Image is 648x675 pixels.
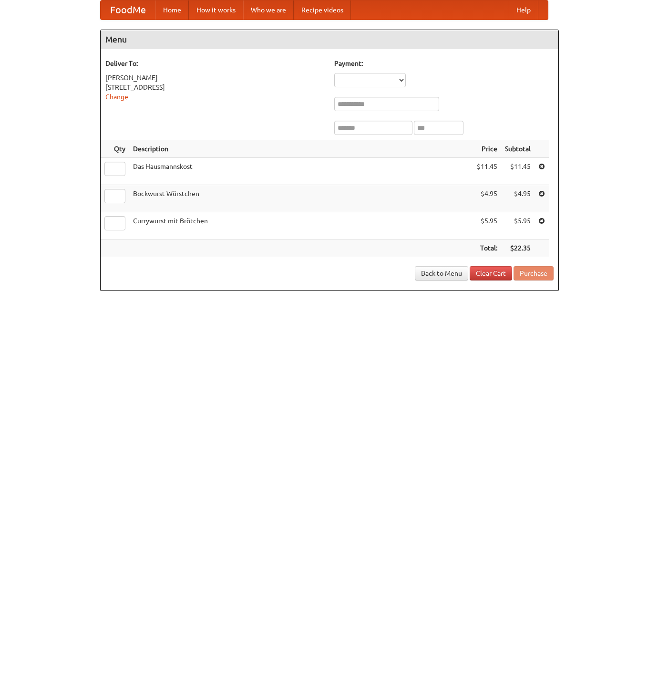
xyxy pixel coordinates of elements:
[473,212,501,239] td: $5.95
[105,59,325,68] h5: Deliver To:
[473,158,501,185] td: $11.45
[514,266,554,280] button: Purchase
[105,93,128,101] a: Change
[129,212,473,239] td: Currywurst mit Brötchen
[129,140,473,158] th: Description
[101,30,558,49] h4: Menu
[294,0,351,20] a: Recipe videos
[501,140,535,158] th: Subtotal
[470,266,512,280] a: Clear Cart
[105,73,325,83] div: [PERSON_NAME]
[155,0,189,20] a: Home
[129,185,473,212] td: Bockwurst Würstchen
[501,158,535,185] td: $11.45
[101,140,129,158] th: Qty
[129,158,473,185] td: Das Hausmannskost
[501,212,535,239] td: $5.95
[501,185,535,212] td: $4.95
[243,0,294,20] a: Who we are
[473,185,501,212] td: $4.95
[473,140,501,158] th: Price
[415,266,468,280] a: Back to Menu
[189,0,243,20] a: How it works
[101,0,155,20] a: FoodMe
[105,83,325,92] div: [STREET_ADDRESS]
[501,239,535,257] th: $22.35
[509,0,538,20] a: Help
[473,239,501,257] th: Total:
[334,59,554,68] h5: Payment:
